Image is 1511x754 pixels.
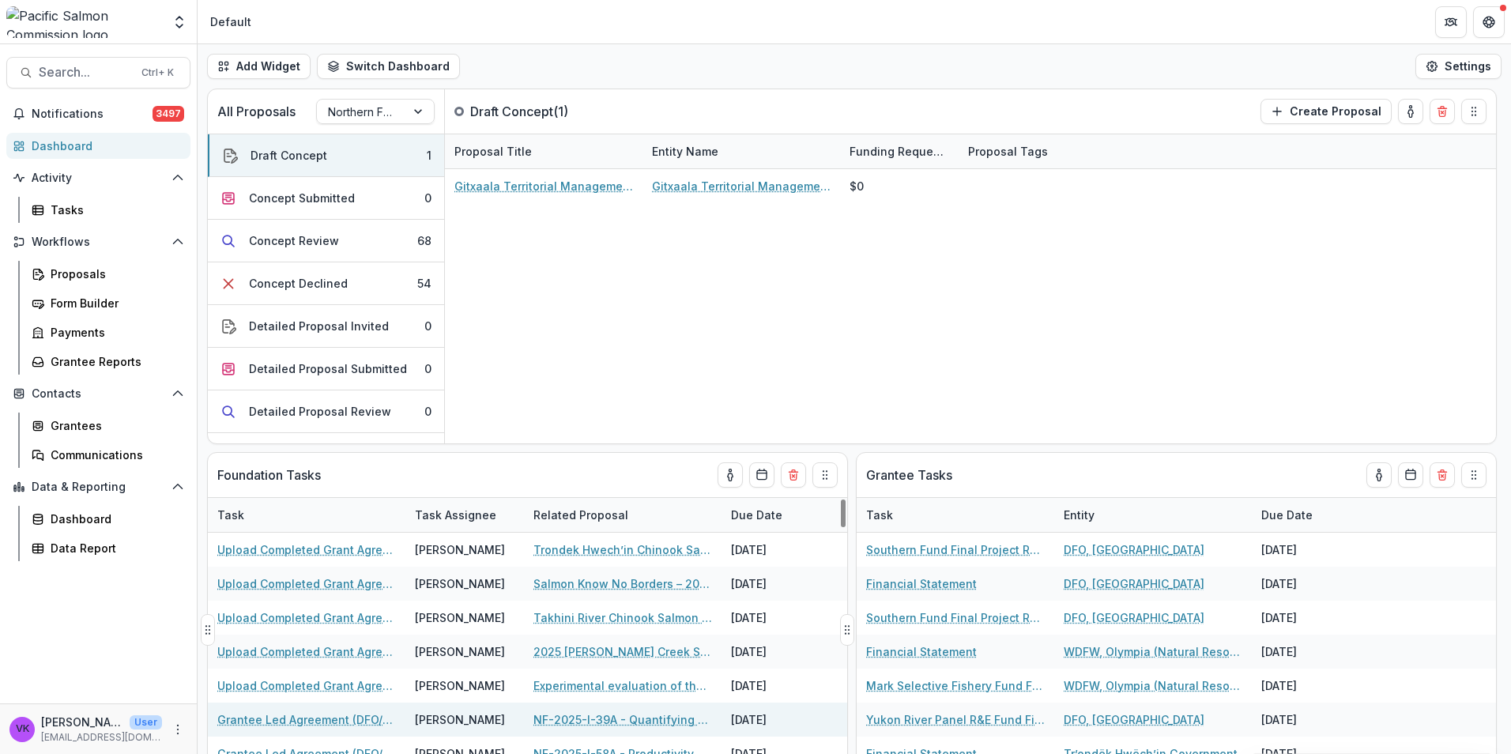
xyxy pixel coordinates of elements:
[6,6,162,38] img: Pacific Salmon Commission logo
[840,143,959,160] div: Funding Requested
[6,165,190,190] button: Open Activity
[41,714,123,730] p: [PERSON_NAME]
[217,102,296,121] p: All Proposals
[1461,99,1487,124] button: Drag
[168,720,187,739] button: More
[959,143,1057,160] div: Proposal Tags
[415,677,505,694] div: [PERSON_NAME]
[415,609,505,626] div: [PERSON_NAME]
[417,232,431,249] div: 68
[857,498,1054,532] div: Task
[130,715,162,729] p: User
[840,134,959,168] div: Funding Requested
[1252,533,1370,567] div: [DATE]
[6,474,190,500] button: Open Data & Reporting
[39,65,132,80] span: Search...
[642,143,728,160] div: Entity Name
[1252,669,1370,703] div: [DATE]
[208,177,444,220] button: Concept Submitted0
[32,138,178,154] div: Dashboard
[51,324,178,341] div: Payments
[25,261,190,287] a: Proposals
[1064,541,1204,558] a: DFO, [GEOGRAPHIC_DATA]
[1064,711,1204,728] a: DFO, [GEOGRAPHIC_DATA]
[25,197,190,223] a: Tasks
[1398,462,1423,488] button: Calendar
[533,711,712,728] a: NF-2025-I-39A - Quantifying effects of [MEDICAL_DATA] deficiency on marine survival of Chinook Sa...
[217,575,396,592] a: Upload Completed Grant Agreements
[25,535,190,561] a: Data Report
[642,134,840,168] div: Entity Name
[25,442,190,468] a: Communications
[866,466,952,484] p: Grantee Tasks
[1252,635,1370,669] div: [DATE]
[249,318,389,334] div: Detailed Proposal Invited
[201,614,215,646] button: Drag
[32,172,165,185] span: Activity
[722,635,840,669] div: [DATE]
[251,147,327,164] div: Draft Concept
[524,498,722,532] div: Related Proposal
[424,190,431,206] div: 0
[208,498,405,532] div: Task
[32,236,165,249] span: Workflows
[6,57,190,89] button: Search...
[533,677,712,694] a: Experimental evaluation of the potential impacts of set nets on the quality of the Mission estima...
[41,730,162,745] p: [EMAIL_ADDRESS][DOMAIN_NAME]
[417,275,431,292] div: 54
[25,413,190,439] a: Grantees
[249,403,391,420] div: Detailed Proposal Review
[652,178,831,194] a: Gitxaala Territorial Management Agency
[210,13,251,30] div: Default
[424,318,431,334] div: 0
[1252,703,1370,737] div: [DATE]
[1064,643,1242,660] a: WDFW, Olympia (Natural Resources Building, [STREET_ADDRESS][US_STATE]
[445,134,642,168] div: Proposal Title
[1473,6,1505,38] button: Get Help
[51,353,178,370] div: Grantee Reports
[1260,99,1392,124] button: Create Proposal
[217,677,396,694] a: Upload Completed Grant Agreements
[533,643,712,660] a: 2025 [PERSON_NAME] Creek Salmon and Habitat Monitoring Project
[6,133,190,159] a: Dashboard
[722,703,840,737] div: [DATE]
[866,575,977,592] a: Financial Statement
[405,498,524,532] div: Task Assignee
[424,360,431,377] div: 0
[249,232,339,249] div: Concept Review
[722,567,840,601] div: [DATE]
[6,229,190,254] button: Open Workflows
[781,462,806,488] button: Delete card
[749,462,774,488] button: Calendar
[208,390,444,433] button: Detailed Proposal Review0
[217,609,396,626] a: Upload Completed Grant Agreements
[812,462,838,488] button: Drag
[1461,462,1487,488] button: Drag
[424,403,431,420] div: 0
[866,677,1045,694] a: Mark Selective Fishery Fund Final Project Report
[25,319,190,345] a: Payments
[1252,507,1322,523] div: Due Date
[1252,498,1370,532] div: Due Date
[415,711,505,728] div: [PERSON_NAME]
[51,447,178,463] div: Communications
[533,575,712,592] a: Salmon Know No Borders – 2025 Yukon River Exchange Outreach (YRDFA portion)
[866,643,977,660] a: Financial Statement
[1064,677,1242,694] a: WDFW, Olympia (Natural Resources Building, [STREET_ADDRESS][US_STATE]
[1398,99,1423,124] button: toggle-assigned-to-me
[722,601,840,635] div: [DATE]
[415,541,505,558] div: [PERSON_NAME]
[1252,601,1370,635] div: [DATE]
[722,498,840,532] div: Due Date
[51,266,178,282] div: Proposals
[6,101,190,126] button: Notifications3497
[6,381,190,406] button: Open Contacts
[722,533,840,567] div: [DATE]
[1054,498,1252,532] div: Entity
[249,190,355,206] div: Concept Submitted
[32,107,153,121] span: Notifications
